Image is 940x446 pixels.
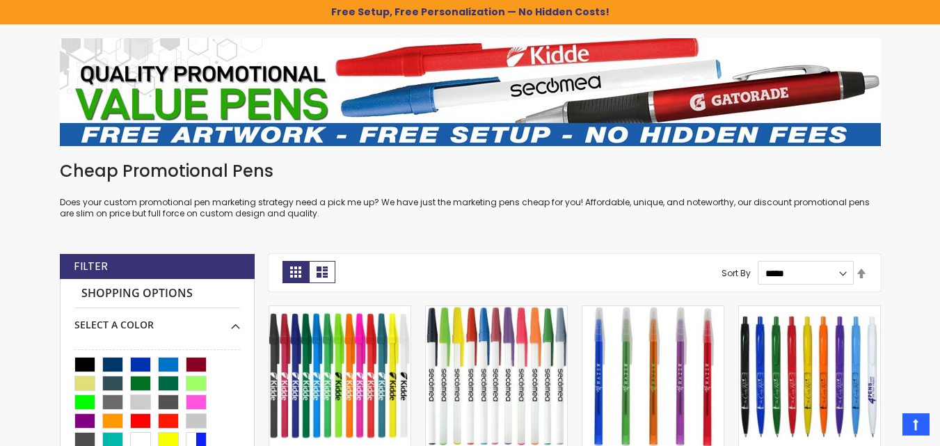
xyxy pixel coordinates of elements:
label: Sort By [722,267,751,279]
strong: Filter [74,259,108,274]
a: Custom Cambria Plastic Retractable Ballpoint Pen - Monochromatic Body Color [739,305,880,317]
a: Belfast Translucent Value Stick Pen [582,305,724,317]
strong: Shopping Options [74,279,240,309]
a: Belfast Value Stick Pen [426,305,567,317]
div: Does your custom promotional pen marketing strategy need a pick me up? We have just the marketing... [60,160,881,219]
div: Select A Color [74,308,240,332]
a: Belfast B Value Stick Pen [269,305,411,317]
h1: Cheap Promotional Pens [60,160,881,182]
strong: Grid [282,261,309,283]
img: Value Pens [60,38,881,146]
